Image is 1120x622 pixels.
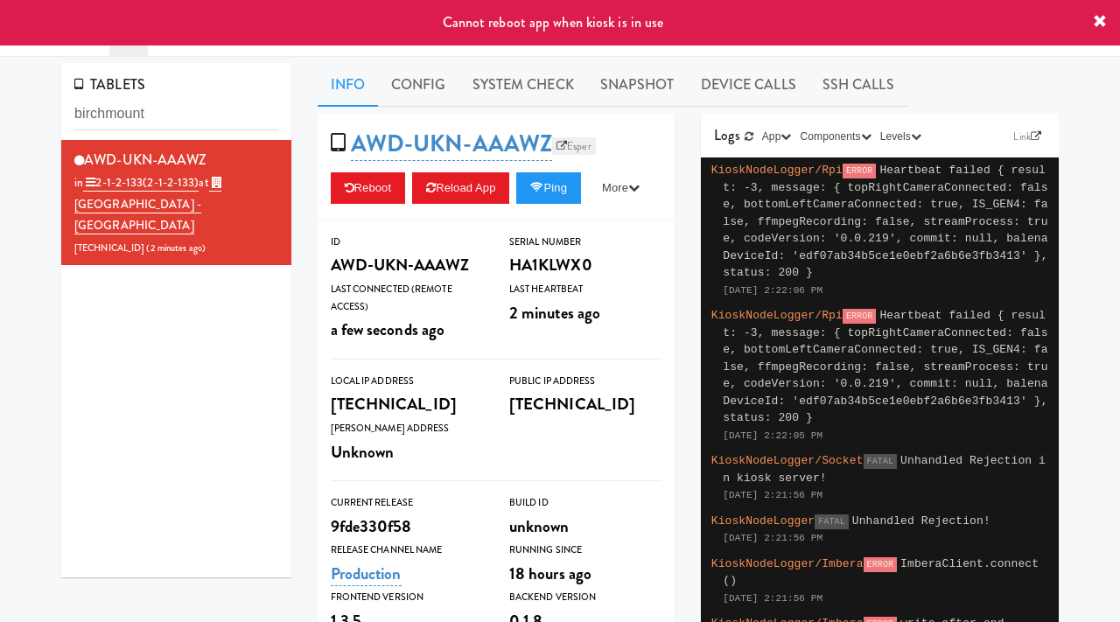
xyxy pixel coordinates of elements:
[723,533,822,543] span: [DATE] 2:21:56 PM
[1009,128,1046,145] a: Link
[378,63,459,107] a: Config
[711,514,815,528] span: KioskNodeLogger
[74,74,145,94] span: TABLETS
[331,373,483,390] div: Local IP Address
[509,389,661,419] div: [TECHNICAL_ID]
[723,285,822,296] span: [DATE] 2:22:06 PM
[852,514,990,528] span: Unhandled Rejection!
[331,589,483,606] div: Frontend Version
[714,125,739,145] span: Logs
[509,589,661,606] div: Backend Version
[509,234,661,251] div: Serial Number
[796,128,876,145] button: Components
[509,512,661,542] div: unknown
[143,174,199,191] span: (2-1-2-133)
[331,562,402,586] a: Production
[331,389,483,419] div: [TECHNICAL_ID]
[74,174,221,234] a: [GEOGRAPHIC_DATA] - [GEOGRAPHIC_DATA]
[331,172,406,204] button: Reboot
[864,454,898,469] span: FATAL
[587,63,688,107] a: Snapshot
[443,12,664,32] span: Cannot reboot app when kiosk is in use
[83,174,199,192] a: 2-1-2-133(2-1-2-133)
[331,234,483,251] div: ID
[331,542,483,559] div: Release Channel Name
[509,250,661,280] div: HA1KLWX0
[459,63,587,107] a: System Check
[552,137,596,155] a: Esper
[74,174,199,192] span: in
[723,490,822,500] span: [DATE] 2:21:56 PM
[723,164,1047,279] span: Heartbeat failed { result: -3, message: { topRightCameraConnected: false, bottomLeftCameraConnect...
[331,420,483,437] div: [PERSON_NAME] Address
[843,309,877,324] span: ERROR
[876,128,926,145] button: Levels
[61,140,291,266] li: AWD-UKN-AAAWZin 2-1-2-133(2-1-2-133)at [GEOGRAPHIC_DATA] - [GEOGRAPHIC_DATA][TECHNICAL_ID] (2 min...
[516,172,581,204] button: Ping
[150,241,202,255] span: 2 minutes ago
[688,63,809,107] a: Device Calls
[509,542,661,559] div: Running Since
[74,241,206,255] span: [TECHNICAL_ID] ( )
[318,63,378,107] a: Info
[723,430,822,441] span: [DATE] 2:22:05 PM
[509,562,591,585] span: 18 hours ago
[843,164,877,178] span: ERROR
[509,373,661,390] div: Public IP Address
[351,127,552,161] a: AWD-UKN-AAAWZ
[723,454,1046,485] span: Unhandled Rejection in kiosk server!
[758,128,796,145] button: App
[809,63,907,107] a: SSH Calls
[815,514,849,529] span: FATAL
[331,512,483,542] div: 9fde330f58
[74,174,221,234] span: at
[412,172,509,204] button: Reload App
[711,557,864,570] span: KioskNodeLogger/Imbera
[74,98,278,130] input: Search tablets
[723,309,1047,424] span: Heartbeat failed { result: -3, message: { topRightCameraConnected: false, bottomLeftCameraConnect...
[331,318,445,341] span: a few seconds ago
[509,494,661,512] div: Build Id
[331,494,483,512] div: Current Release
[711,164,843,177] span: KioskNodeLogger/Rpi
[331,281,483,315] div: Last Connected (Remote Access)
[331,250,483,280] div: AWD-UKN-AAAWZ
[723,593,822,604] span: [DATE] 2:21:56 PM
[711,454,864,467] span: KioskNodeLogger/Socket
[331,437,483,467] div: Unknown
[509,301,600,325] span: 2 minutes ago
[509,281,661,298] div: Last Heartbeat
[84,150,206,170] span: AWD-UKN-AAAWZ
[864,557,898,572] span: ERROR
[588,172,654,204] button: More
[711,309,843,322] span: KioskNodeLogger/Rpi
